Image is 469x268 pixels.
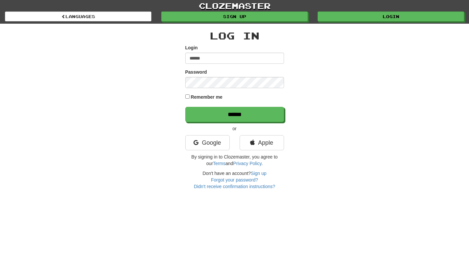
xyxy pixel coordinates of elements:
p: By signing in to Clozemaster, you agree to our and . [185,154,284,167]
a: Login [318,12,464,21]
a: Didn't receive confirmation instructions? [194,184,275,189]
label: Password [185,69,207,75]
a: Forgot your password? [211,177,258,183]
div: Don't have an account? [185,170,284,190]
a: Sign up [161,12,308,21]
label: Login [185,44,198,51]
h2: Log In [185,30,284,41]
a: Terms [213,161,225,166]
a: Languages [5,12,151,21]
a: Google [185,135,230,150]
p: or [185,125,284,132]
a: Sign up [251,171,266,176]
label: Remember me [191,94,222,100]
a: Privacy Policy [233,161,261,166]
a: Apple [240,135,284,150]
